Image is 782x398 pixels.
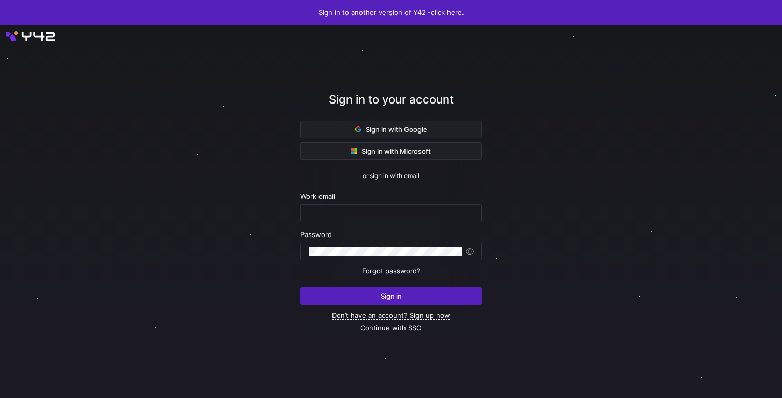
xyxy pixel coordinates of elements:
[360,323,422,332] a: Continue with SSO
[362,267,421,275] a: Forgot password?
[351,147,431,155] span: Sign in with Microsoft
[431,8,464,17] a: click here.
[300,287,482,305] button: Sign in
[300,91,482,121] div: Sign in to your account
[300,121,482,138] button: Sign in with Google
[355,125,427,134] span: Sign in with Google
[300,142,482,160] button: Sign in with Microsoft
[332,311,450,320] a: Don’t have an account? Sign up now
[300,230,332,239] span: Password
[300,192,335,200] span: Work email
[381,292,402,300] span: Sign in
[363,172,419,180] span: or sign in with email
